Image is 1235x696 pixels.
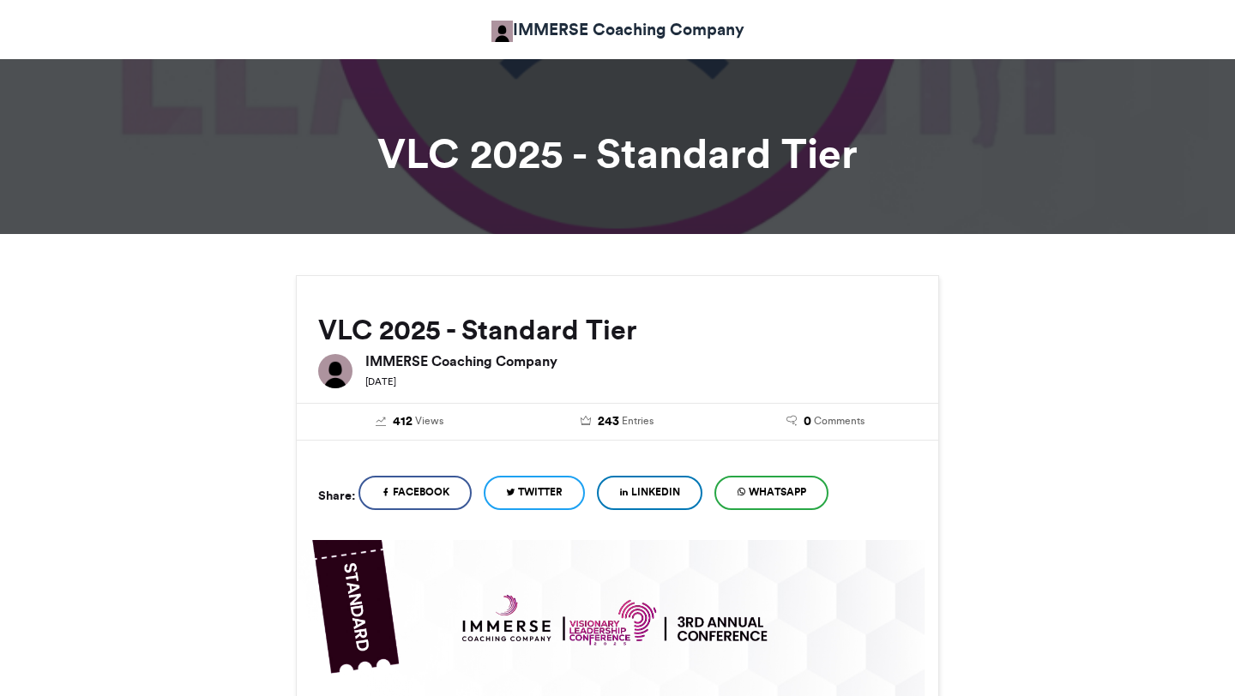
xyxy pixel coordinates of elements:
small: [DATE] [365,375,396,387]
img: IMMERSE Coaching Company [318,354,352,388]
span: 412 [393,412,413,431]
a: IMMERSE Coaching Company [491,17,744,42]
span: WhatsApp [749,484,806,500]
a: 243 Entries [527,412,709,431]
h5: Share: [318,484,355,507]
a: LinkedIn [597,476,702,510]
a: Twitter [484,476,585,510]
h6: IMMERSE Coaching Company [365,354,917,368]
a: 0 Comments [734,412,917,431]
span: Comments [814,413,864,429]
a: 412 Views [318,412,501,431]
span: Facebook [393,484,449,500]
span: LinkedIn [631,484,680,500]
img: IMMERSE Coaching Company [491,21,513,42]
a: WhatsApp [714,476,828,510]
span: 0 [804,412,811,431]
span: 243 [598,412,619,431]
span: Entries [622,413,654,429]
span: Views [415,413,443,429]
span: Twitter [518,484,563,500]
a: Facebook [358,476,472,510]
h1: VLC 2025 - Standard Tier [142,133,1093,174]
h2: VLC 2025 - Standard Tier [318,315,917,345]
